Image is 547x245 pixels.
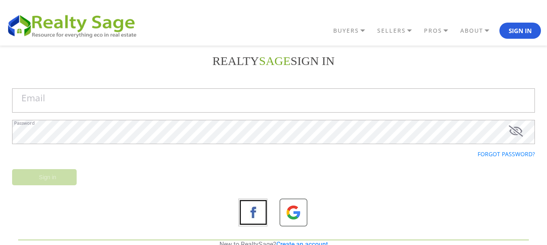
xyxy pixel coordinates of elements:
a: ABOUT [458,24,499,38]
a: PROS [422,24,458,38]
img: REALTY SAGE [6,12,143,39]
label: Email [21,94,45,103]
label: Password [14,121,35,125]
font: SAGE [259,54,290,67]
a: BUYERS [331,24,375,38]
a: Forgot password? [478,150,535,158]
a: SELLERS [375,24,422,38]
button: Sign In [499,23,541,39]
h2: REALTY Sign in [12,54,535,68]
